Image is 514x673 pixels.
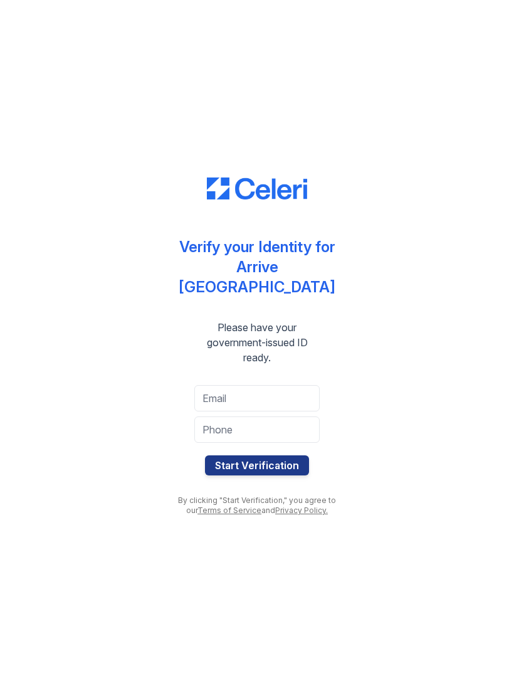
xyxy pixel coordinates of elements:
[169,320,345,365] div: Please have your government-issued ID ready.
[169,237,345,297] div: Verify your Identity for Arrive [GEOGRAPHIC_DATA]
[194,416,320,443] input: Phone
[194,385,320,411] input: Email
[169,495,345,516] div: By clicking "Start Verification," you agree to our and
[205,455,309,475] button: Start Verification
[197,506,261,515] a: Terms of Service
[207,178,307,200] img: CE_Logo_Blue-a8612792a0a2168367f1c8372b55b34899dd931a85d93a1a3d3e32e68fde9ad4.png
[275,506,328,515] a: Privacy Policy.
[461,623,501,660] iframe: chat widget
